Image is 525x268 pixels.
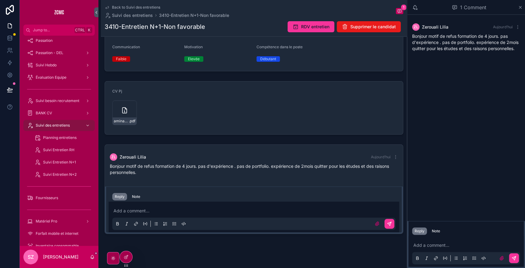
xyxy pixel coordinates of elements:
span: Supprimer le candidat [350,24,396,30]
a: Passation [23,35,95,46]
a: Évaluation Equipe [23,72,95,83]
span: Inventaire consommable [36,243,79,248]
a: Planning entretiens [31,132,95,143]
span: amina-zekri,-gd [114,119,129,124]
button: Reply [112,193,127,200]
span: Communication [112,45,140,49]
a: Suivi Entretien N+1 [31,157,95,168]
span: 1 Comment [460,4,486,11]
span: Ctrl [74,27,86,33]
span: Bonjour motif de refus formation de 4 jours. pas d'expérience . pas de portfolio. expérience de 2... [412,33,519,51]
span: CV Pj [112,89,122,93]
button: Reply [412,227,427,235]
span: Suivi Entretien RH [43,148,74,152]
span: Motivation [184,45,203,49]
span: .pdf [129,119,135,124]
a: Matériel Pro [23,216,95,227]
span: RDV entretien [301,24,329,30]
a: Passation - DEL [23,47,95,58]
span: Suivi des entretiens [36,123,70,128]
span: ZL [414,25,418,30]
span: BANK CV [36,111,52,116]
button: Note [129,193,143,200]
span: Matériel Pro [36,219,57,224]
a: Back to Suivi des entretiens [105,5,160,10]
button: Note [429,227,443,235]
img: App logo [54,7,64,17]
button: 1 [396,8,403,15]
a: Suivi Hebdo [23,60,95,71]
span: SZ [28,253,34,261]
span: Suivi Entretien N+1 [43,160,76,165]
a: Fournisseurs [23,192,95,203]
span: ZL [111,155,116,160]
button: Jump to...CtrlK [23,25,95,36]
a: Suivi besoin recrutement [23,95,95,106]
span: Suivi besoin recrutement [36,98,79,103]
div: Note [132,194,140,199]
span: K [87,28,92,33]
a: Forfait mobile et internet [23,228,95,239]
span: Forfait mobile et internet [36,231,78,236]
span: Back to Suivi des entretiens [112,5,160,10]
span: Zerouali Lilia [120,154,146,160]
span: Suivi des entretiens [112,12,153,18]
a: Suivi des entretiens [105,12,153,18]
a: BANK CV [23,108,95,119]
span: Aujourd’hui [371,155,391,159]
span: Évaluation Equipe [36,75,66,80]
div: Note [432,229,440,234]
span: Passation [36,38,53,43]
span: Bonjour motif de refus formation de 4 jours. pas d'expérience . pas de portfolio. expérience de 2... [110,164,389,175]
span: Jump to... [33,28,72,33]
a: Suivi Entretien RH [31,144,95,156]
a: Suivi Entretien N+2 [31,169,95,180]
p: [PERSON_NAME] [43,254,78,260]
span: Suivi Hebdo [36,63,57,68]
a: 3410-Entretien N+1-Non favorable [159,12,229,18]
div: Débutant [260,56,276,62]
div: scrollable content [20,36,98,246]
span: Aujourd’hui [493,25,513,29]
a: Inventaire consommable [23,240,95,251]
a: Suivi des entretiens [23,120,95,131]
span: Suivi Entretien N+2 [43,172,77,177]
span: Fournisseurs [36,195,58,200]
button: Supprimer le candidat [337,21,401,32]
div: Faible [116,56,126,62]
span: Passation - DEL [36,50,63,55]
h1: 3410-Entretien N+1-Non favorable [105,22,205,31]
span: Zerouali Lilia [422,24,448,30]
span: 1 [401,4,407,10]
button: RDV entretien [288,21,334,32]
span: Planning entretiens [43,135,77,140]
span: Compétence dans le poste [257,45,303,49]
div: Elevée [188,56,200,62]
